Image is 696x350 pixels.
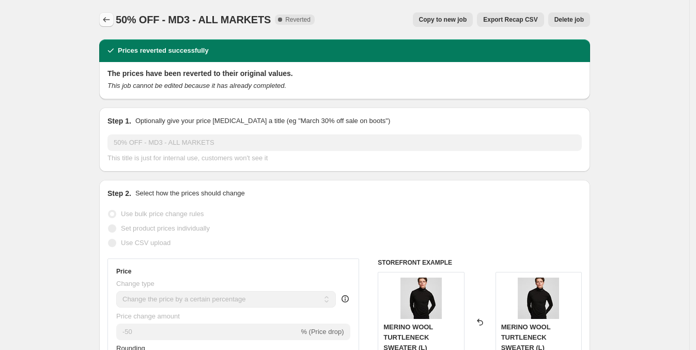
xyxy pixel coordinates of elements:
div: help [340,294,350,304]
input: -15 [116,324,299,340]
span: Copy to new job [419,16,467,24]
img: 206M2005999_1_80x.jpg [518,278,559,319]
span: This title is just for internal use, customers won't see it [107,154,268,162]
input: 30% off holiday sale [107,134,582,151]
h2: Prices reverted successfully [118,45,209,56]
i: This job cannot be edited because it has already completed. [107,82,286,89]
span: 50% OFF - MD3 - ALL MARKETS [116,14,271,25]
span: Delete job [554,16,584,24]
span: % (Price drop) [301,328,344,336]
h6: STOREFRONT EXAMPLE [378,258,582,267]
h3: Price [116,267,131,276]
span: Use CSV upload [121,239,171,247]
button: Export Recap CSV [477,12,544,27]
button: Price change jobs [99,12,114,27]
span: Price change amount [116,312,180,320]
h2: The prices have been reverted to their original values. [107,68,582,79]
span: Set product prices individually [121,224,210,232]
span: Use bulk price change rules [121,210,204,218]
p: Select how the prices should change [135,188,245,199]
span: Export Recap CSV [483,16,537,24]
h2: Step 1. [107,116,131,126]
span: Change type [116,280,154,287]
img: 206M2005999_1_80x.jpg [400,278,442,319]
span: Reverted [285,16,311,24]
h2: Step 2. [107,188,131,199]
button: Copy to new job [413,12,473,27]
button: Delete job [548,12,590,27]
p: Optionally give your price [MEDICAL_DATA] a title (eg "March 30% off sale on boots") [135,116,390,126]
